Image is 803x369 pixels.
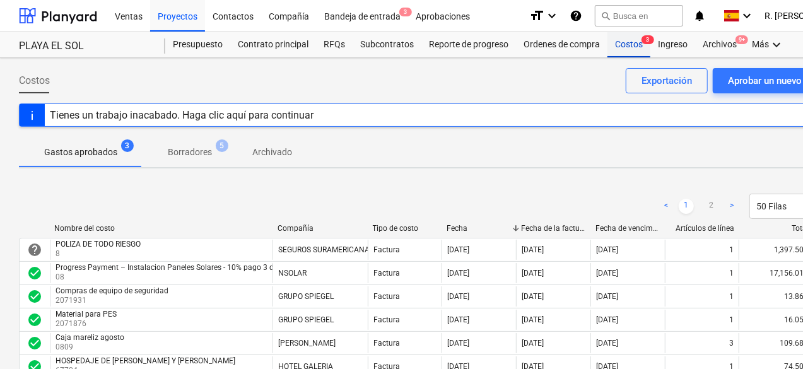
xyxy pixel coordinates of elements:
[729,315,734,324] div: 1
[596,315,618,324] div: [DATE]
[595,5,683,26] button: Busca en
[56,263,284,272] div: Progress Payment – Instalacion Paneles Solares - 10% pago 3 de 3
[54,224,267,233] div: Nombre del costo
[56,342,127,353] p: 0809
[27,266,42,281] span: check_circle
[642,73,692,89] div: Exportación
[769,37,784,52] i: keyboard_arrow_down
[373,339,400,348] div: Factura
[596,245,618,254] div: [DATE]
[56,249,143,259] p: 8
[596,292,618,301] div: [DATE]
[373,224,437,233] div: Tipo de costo
[316,32,353,57] a: RFQs
[56,356,235,365] div: HOSPEDAJE DE [PERSON_NAME] Y [PERSON_NAME]
[570,8,582,23] i: Base de conocimientos
[679,199,694,214] a: Page 1 is your current page
[278,315,334,324] div: GRUPO SPIEGEL
[529,8,544,23] i: format_size
[695,32,744,57] a: Archivos9+
[27,266,42,281] div: La factura fue aprobada
[522,315,544,324] div: [DATE]
[521,224,585,233] div: Fecha de la factura
[278,224,363,233] div: Compañía
[19,73,50,88] span: Costos
[595,224,660,233] div: Fecha de vencimiento
[693,8,706,23] i: notifications
[50,109,314,121] div: Tienes un trabajo inacabado. Haga clic aquí para continuar
[278,245,370,254] div: SEGUROS SURAMERICANA
[522,339,544,348] div: [DATE]
[373,315,400,324] div: Factura
[27,336,42,351] span: check_circle
[447,292,469,301] div: [DATE]
[544,8,560,23] i: keyboard_arrow_down
[56,333,124,342] div: Caja mareliz agosto
[27,312,42,327] div: La factura fue aprobada
[626,68,708,93] button: Exportación
[729,245,734,254] div: 1
[278,292,334,301] div: GRUPO SPIEGEL
[27,312,42,327] span: check_circle
[252,146,292,159] p: Archivado
[607,32,650,57] a: Costos3
[522,292,544,301] div: [DATE]
[601,11,611,21] span: search
[447,269,469,278] div: [DATE]
[729,339,734,348] div: 3
[447,224,512,233] div: Fecha
[607,32,650,57] div: Costos
[744,32,792,57] div: Más
[56,295,171,306] p: 2071931
[704,199,719,214] a: Page 2
[373,269,400,278] div: Factura
[724,199,739,214] a: Next page
[27,289,42,304] div: La factura fue aprobada
[522,269,544,278] div: [DATE]
[642,35,654,44] span: 3
[121,139,134,152] span: 3
[56,272,286,283] p: 08
[447,245,469,254] div: [DATE]
[659,199,674,214] a: Previous page
[670,224,734,233] div: Artículos de línea
[739,8,754,23] i: keyboard_arrow_down
[56,286,168,295] div: Compras de equipo de seguridad
[447,315,469,324] div: [DATE]
[230,32,316,57] a: Contrato principal
[729,292,734,301] div: 1
[216,139,228,152] span: 5
[278,269,307,278] div: NSOLAR
[695,32,744,57] div: Archivos
[44,146,117,159] p: Gastos aprobados
[168,146,212,159] p: Borradores
[596,269,618,278] div: [DATE]
[516,32,607,57] a: Ordenes de compra
[19,40,150,53] div: PLAYA EL SOL
[56,310,117,319] div: Material para PES
[27,289,42,304] span: check_circle
[278,339,336,348] div: [PERSON_NAME]
[353,32,421,57] a: Subcontratos
[165,32,230,57] a: Presupuesto
[447,339,469,348] div: [DATE]
[522,245,544,254] div: [DATE]
[596,339,618,348] div: [DATE]
[27,242,42,257] div: La factura está esperando una aprobación.
[56,319,119,329] p: 2071876
[56,240,141,249] div: POLIZA DE TODO RIESGO
[421,32,516,57] a: Reporte de progreso
[373,292,400,301] div: Factura
[27,336,42,351] div: La factura fue aprobada
[650,32,695,57] a: Ingreso
[729,269,734,278] div: 1
[399,8,412,16] span: 3
[373,245,400,254] div: Factura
